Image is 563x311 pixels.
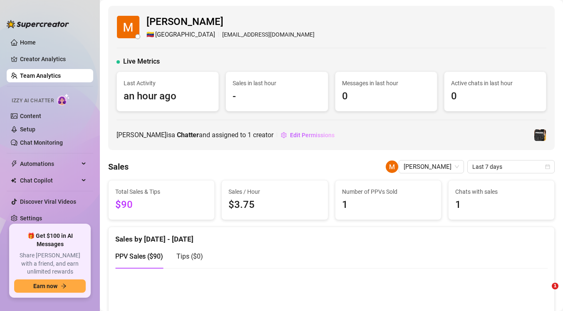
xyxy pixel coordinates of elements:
[146,30,154,40] span: 🇻🇪
[535,283,555,303] iframe: Intercom live chat
[280,128,335,142] button: Edit Permissions
[20,174,79,187] span: Chat Copilot
[20,157,79,170] span: Automations
[545,164,550,169] span: calendar
[451,89,539,104] span: 0
[342,89,430,104] span: 0
[455,187,548,196] span: Chats with sales
[14,279,86,293] button: Earn nowarrow-right
[248,131,251,139] span: 1
[115,227,548,245] div: Sales by [DATE] - [DATE]
[20,215,42,222] a: Settings
[20,39,36,46] a: Home
[14,252,86,276] span: Share [PERSON_NAME] with a friend, and earn unlimited rewards
[177,131,199,139] b: Chatter
[11,178,16,183] img: Chat Copilot
[342,187,434,196] span: Number of PPVs Sold
[7,20,69,28] img: logo-BBDzfeDw.svg
[115,187,208,196] span: Total Sales & Tips
[124,79,212,88] span: Last Activity
[20,52,87,66] a: Creator Analytics
[233,79,321,88] span: Sales in last hour
[124,89,212,104] span: an hour ago
[33,283,57,289] span: Earn now
[233,89,321,104] span: -
[342,197,434,213] span: 1
[20,113,41,119] a: Content
[61,283,67,289] span: arrow-right
[115,252,163,260] span: PPV Sales ( $90 )
[472,160,550,173] span: Last 7 days
[12,97,54,105] span: Izzy AI Chatter
[57,94,70,106] img: AI Chatter
[146,14,315,30] span: [PERSON_NAME]
[123,57,160,67] span: Live Metrics
[404,160,459,173] span: Mafer Rojas
[11,160,17,167] span: thunderbolt
[342,79,430,88] span: Messages in last hour
[117,130,273,140] span: [PERSON_NAME] is a and assigned to creator
[146,30,315,40] div: [EMAIL_ADDRESS][DOMAIN_NAME]
[20,126,35,133] a: Setup
[20,139,63,146] a: Chat Monitoring
[117,16,139,38] img: Mafer Rojas
[176,252,203,260] span: Tips ( $0 )
[281,132,287,138] span: setting
[14,232,86,248] span: 🎁 Get $100 in AI Messages
[20,72,61,79] a: Team Analytics
[228,197,321,213] span: $3.75
[451,79,539,88] span: Active chats in last hour
[552,283,558,289] span: 1
[455,197,548,213] span: 1
[108,161,129,173] h4: Sales
[290,132,335,138] span: Edit Permissions
[20,198,76,205] a: Discover Viral Videos
[155,30,215,40] span: [GEOGRAPHIC_DATA]
[228,187,321,196] span: Sales / Hour
[534,129,546,141] img: YoungCopX
[115,197,208,213] span: $90
[386,160,398,173] img: Mafer Rojas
